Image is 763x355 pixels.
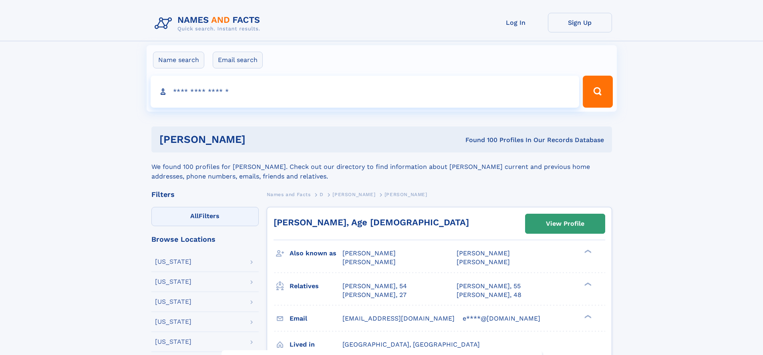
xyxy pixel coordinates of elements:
[583,76,612,108] button: Search Button
[290,338,342,351] h3: Lived in
[320,189,324,199] a: D
[342,315,455,322] span: [EMAIL_ADDRESS][DOMAIN_NAME]
[151,191,259,198] div: Filters
[332,192,375,197] span: [PERSON_NAME]
[151,207,259,226] label: Filters
[342,291,407,299] a: [PERSON_NAME], 27
[332,189,375,199] a: [PERSON_NAME]
[213,52,263,68] label: Email search
[155,259,191,265] div: [US_STATE]
[355,136,604,144] div: Found 100 Profiles In Our Records Database
[342,258,396,266] span: [PERSON_NAME]
[290,312,342,325] h3: Email
[153,52,204,68] label: Name search
[274,217,469,227] a: [PERSON_NAME], Age [DEMOGRAPHIC_DATA]
[290,279,342,293] h3: Relatives
[548,13,612,32] a: Sign Up
[457,282,521,291] a: [PERSON_NAME], 55
[582,249,592,254] div: ❯
[484,13,548,32] a: Log In
[155,279,191,285] div: [US_STATE]
[525,214,605,233] a: View Profile
[151,152,612,181] div: We found 100 profiles for [PERSON_NAME]. Check out our directory to find information about [PERSO...
[320,192,324,197] span: D
[546,215,584,233] div: View Profile
[267,189,311,199] a: Names and Facts
[190,212,199,220] span: All
[582,281,592,287] div: ❯
[457,291,521,299] a: [PERSON_NAME], 48
[342,341,480,348] span: [GEOGRAPHIC_DATA], [GEOGRAPHIC_DATA]
[151,13,267,34] img: Logo Names and Facts
[155,339,191,345] div: [US_STATE]
[342,249,396,257] span: [PERSON_NAME]
[151,236,259,243] div: Browse Locations
[457,249,510,257] span: [PERSON_NAME]
[159,134,356,144] h1: [PERSON_NAME]
[342,282,407,291] a: [PERSON_NAME], 54
[385,192,427,197] span: [PERSON_NAME]
[155,319,191,325] div: [US_STATE]
[151,76,580,108] input: search input
[290,247,342,260] h3: Also known as
[582,314,592,319] div: ❯
[457,258,510,266] span: [PERSON_NAME]
[155,299,191,305] div: [US_STATE]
